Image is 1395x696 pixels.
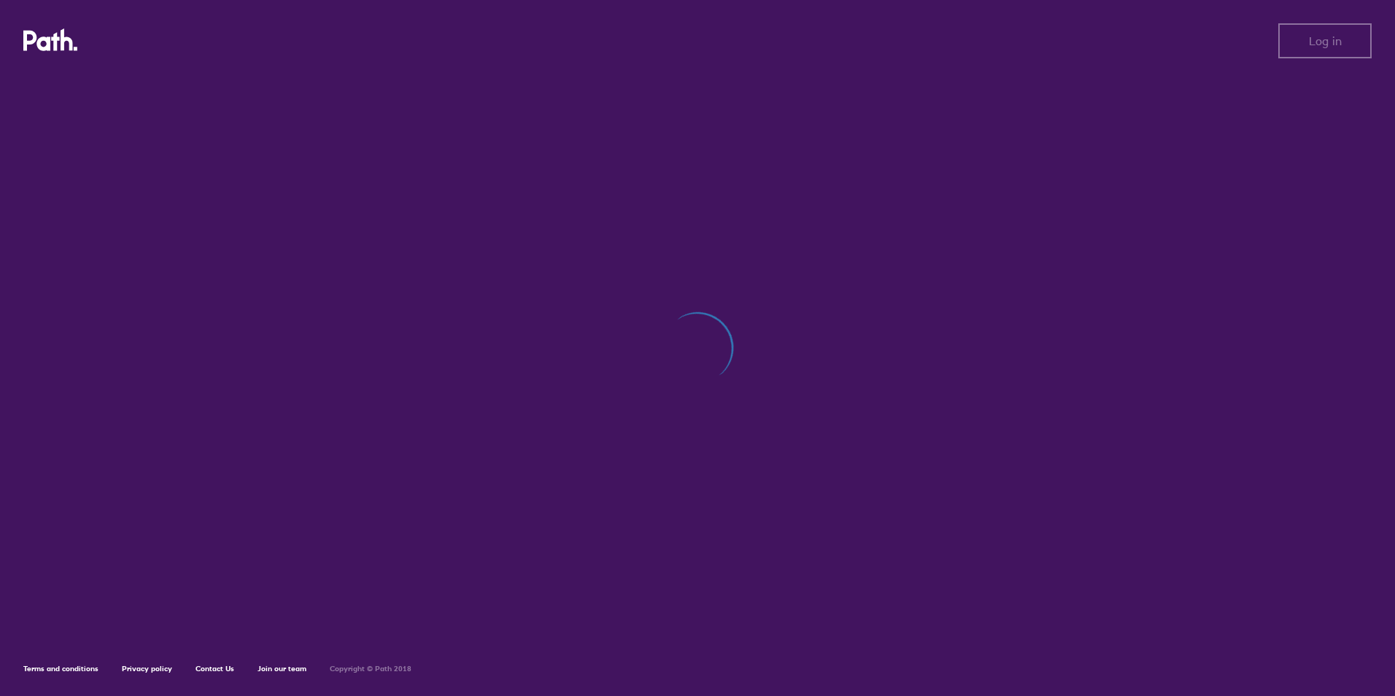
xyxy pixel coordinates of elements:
[330,665,411,673] h6: Copyright © Path 2018
[258,664,306,673] a: Join our team
[23,664,98,673] a: Terms and conditions
[1309,34,1342,47] span: Log in
[196,664,234,673] a: Contact Us
[122,664,172,673] a: Privacy policy
[1278,23,1372,58] button: Log in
